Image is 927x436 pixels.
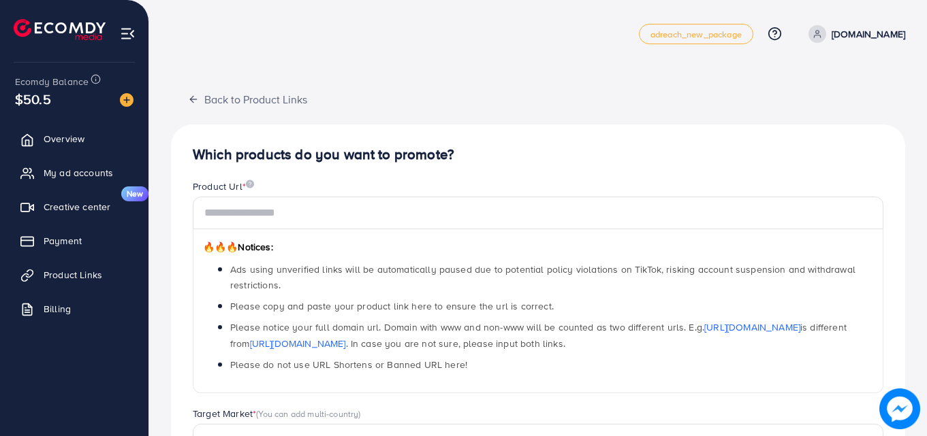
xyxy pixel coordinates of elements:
[120,26,136,41] img: menu
[15,75,89,88] span: Ecomdy Balance
[44,200,110,214] span: Creative center
[10,261,138,288] a: Product Links
[171,84,324,114] button: Back to Product Links
[44,166,113,180] span: My ad accounts
[44,302,71,316] span: Billing
[193,146,883,163] h4: Which products do you want to promote?
[120,93,133,107] img: image
[44,234,82,248] span: Payment
[256,407,360,420] span: (You can add multi-country)
[639,24,753,44] a: adreach_new_package
[193,407,361,420] label: Target Market
[15,89,51,109] span: $50.5
[230,263,855,292] span: Ads using unverified links will be automatically paused due to potential policy violations on Tik...
[879,388,920,429] img: image
[10,193,138,220] a: Creative centerNew
[44,268,102,282] span: Product Links
[803,25,905,43] a: [DOMAIN_NAME]
[704,320,800,334] a: [URL][DOMAIN_NAME]
[193,180,254,193] label: Product Url
[10,295,138,322] a: Billing
[44,132,84,146] span: Overview
[832,26,905,42] p: [DOMAIN_NAME]
[250,337,346,350] a: [URL][DOMAIN_NAME]
[230,358,467,371] span: Please do not use URL Shortens or Banned URL here!
[203,240,238,254] span: 🔥🔥🔥
[230,320,847,350] span: Please notice your full domain url. Domain with www and non-www will be counted as two different ...
[10,227,138,254] a: Payment
[246,180,254,188] img: image
[650,30,742,39] span: adreach_new_package
[230,299,554,313] span: Please copy and paste your product link here to ensure the url is correct.
[14,19,106,40] img: logo
[121,186,148,201] span: New
[203,240,273,254] span: Notices:
[10,125,138,152] a: Overview
[10,159,138,186] a: My ad accounts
